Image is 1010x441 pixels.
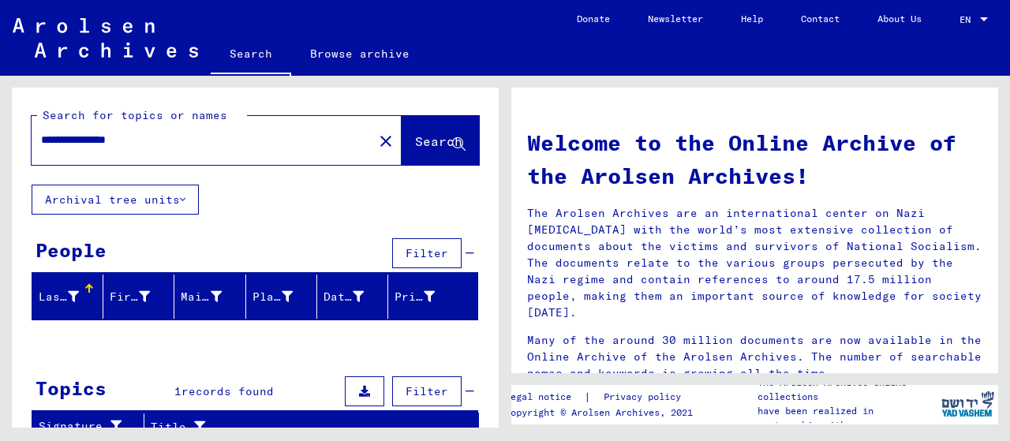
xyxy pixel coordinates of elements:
div: Prisoner # [395,284,458,309]
div: Signature [39,418,124,435]
div: Place of Birth [252,284,316,309]
div: Prisoner # [395,289,435,305]
div: Topics [36,374,107,402]
span: Search [415,133,462,149]
div: Date of Birth [324,284,387,309]
button: Filter [392,238,462,268]
div: Title [151,419,440,435]
p: have been realized in partnership with [757,404,937,432]
img: Arolsen_neg.svg [13,18,198,58]
a: Legal notice [505,389,584,405]
mat-header-cell: First Name [103,275,174,319]
div: First Name [110,284,174,309]
p: Copyright © Arolsen Archives, 2021 [505,405,700,420]
p: The Arolsen Archives online collections [757,376,937,404]
mat-label: Search for topics or names [43,108,227,122]
mat-select-trigger: EN [959,13,971,25]
a: Privacy policy [591,389,700,405]
button: Clear [370,125,402,156]
mat-header-cell: Maiden Name [174,275,245,319]
span: 1 [174,384,181,398]
img: yv_logo.png [938,384,997,424]
div: | [505,389,700,405]
div: Last Name [39,284,103,309]
div: Maiden Name [181,289,221,305]
h1: Welcome to the Online Archive of the Arolsen Archives! [527,126,982,192]
button: Filter [392,376,462,406]
div: First Name [110,289,150,305]
p: Many of the around 30 million documents are now available in the Online Archive of the Arolsen Ar... [527,332,982,382]
a: Browse archive [291,35,428,73]
span: Filter [406,246,448,260]
div: People [36,236,107,264]
button: Search [402,116,479,165]
mat-icon: close [376,132,395,151]
div: Last Name [39,289,79,305]
p: The Arolsen Archives are an international center on Nazi [MEDICAL_DATA] with the world’s most ext... [527,205,982,321]
button: Archival tree units [32,185,199,215]
div: Maiden Name [181,284,245,309]
mat-header-cell: Date of Birth [317,275,388,319]
span: Filter [406,384,448,398]
div: Title [151,414,459,439]
a: Search [211,35,291,76]
mat-header-cell: Place of Birth [246,275,317,319]
span: records found [181,384,274,398]
div: Signature [39,414,144,439]
mat-header-cell: Prisoner # [388,275,477,319]
div: Date of Birth [324,289,364,305]
mat-header-cell: Last Name [32,275,103,319]
div: Place of Birth [252,289,293,305]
